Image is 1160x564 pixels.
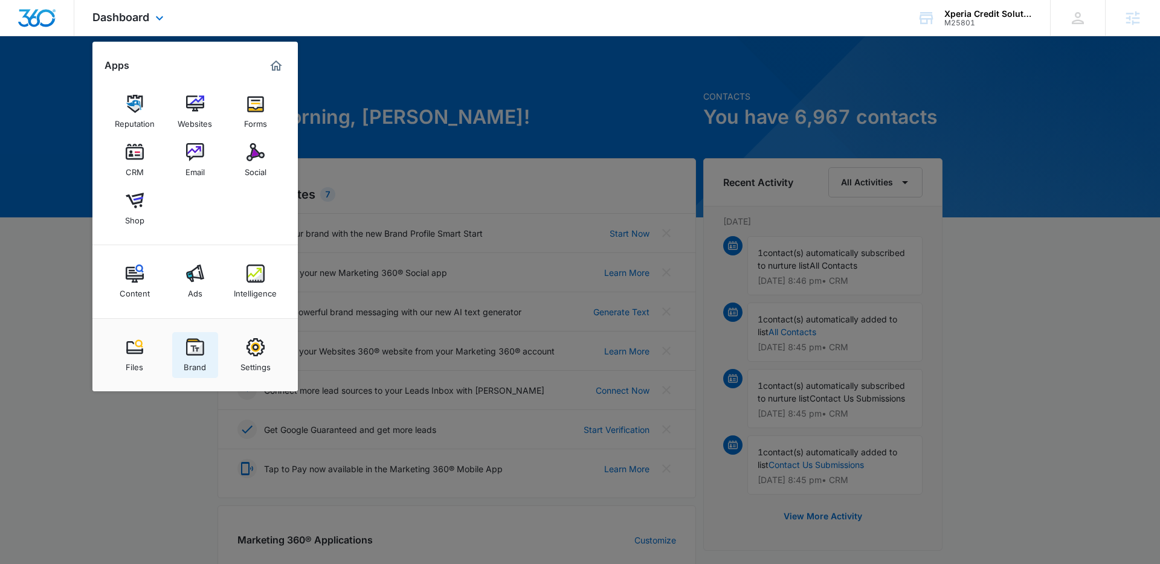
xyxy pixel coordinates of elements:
div: account name [944,9,1033,19]
div: Files [126,356,143,372]
div: Settings [240,356,271,372]
a: Email [172,137,218,183]
div: Content [120,283,150,298]
a: Intelligence [233,258,279,304]
a: CRM [112,137,158,183]
div: Email [185,161,205,177]
a: Settings [233,332,279,378]
div: Shop [125,210,144,225]
a: Reputation [112,89,158,135]
a: Social [233,137,279,183]
a: Marketing 360® Dashboard [266,56,286,75]
div: Forms [244,113,267,129]
div: Brand [184,356,206,372]
a: Ads [172,258,218,304]
a: Content [112,258,158,304]
div: Ads [188,283,202,298]
a: Websites [172,89,218,135]
a: Forms [233,89,279,135]
span: Dashboard [92,11,149,24]
a: Files [112,332,158,378]
a: Brand [172,332,218,378]
div: CRM [126,161,144,177]
a: Shop [112,185,158,231]
h2: Apps [105,60,129,71]
div: Reputation [115,113,155,129]
div: Websites [178,113,212,129]
div: Social [245,161,266,177]
div: Intelligence [234,283,277,298]
div: account id [944,19,1033,27]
